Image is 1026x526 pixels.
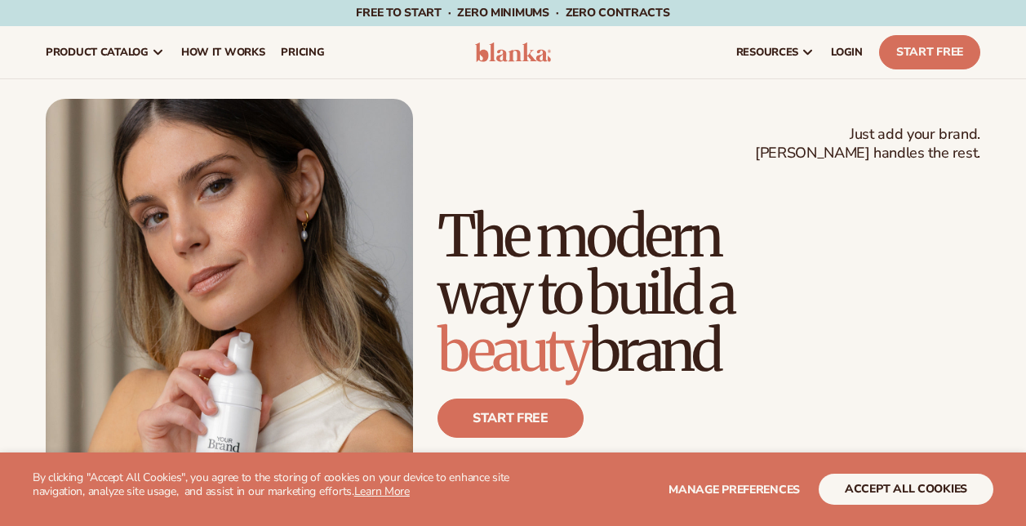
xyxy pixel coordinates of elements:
[831,46,863,59] span: LOGIN
[736,46,798,59] span: resources
[33,471,513,499] p: By clicking "Accept All Cookies", you agree to the storing of cookies on your device to enhance s...
[356,5,669,20] span: Free to start · ZERO minimums · ZERO contracts
[181,46,265,59] span: How It Works
[437,314,589,386] span: beauty
[437,399,584,438] a: Start free
[475,42,552,62] img: logo
[437,207,980,379] h1: The modern way to build a brand
[668,482,800,497] span: Manage preferences
[755,125,980,163] span: Just add your brand. [PERSON_NAME] handles the rest.
[728,26,823,78] a: resources
[823,26,871,78] a: LOGIN
[173,26,273,78] a: How It Works
[46,46,149,59] span: product catalog
[879,35,980,69] a: Start Free
[38,26,173,78] a: product catalog
[281,46,324,59] span: pricing
[354,484,410,499] a: Learn More
[819,474,993,505] button: accept all cookies
[668,474,800,505] button: Manage preferences
[273,26,332,78] a: pricing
